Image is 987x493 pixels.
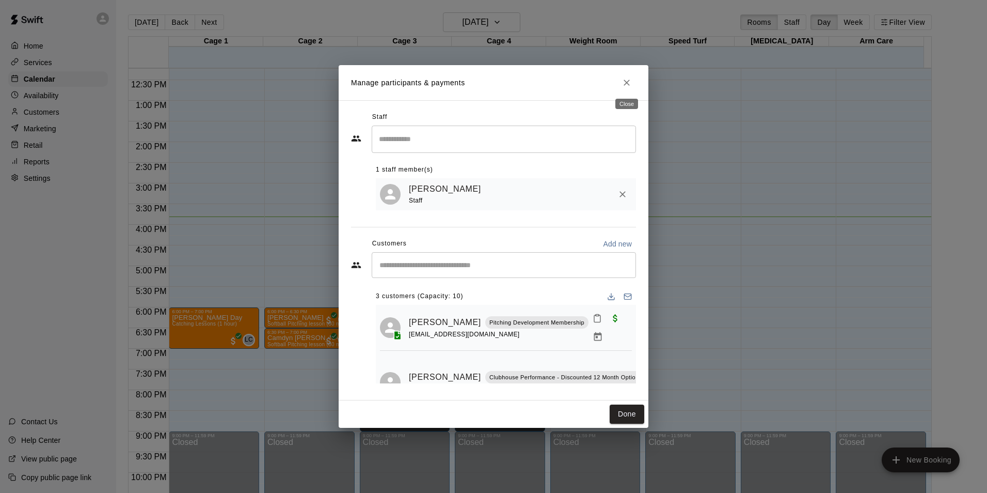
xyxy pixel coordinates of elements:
[619,288,636,305] button: Email participants
[599,236,636,252] button: Add new
[489,318,584,327] p: Pitching Development Membership
[603,288,619,305] button: Download list
[615,99,638,109] div: Close
[409,331,520,338] span: [EMAIL_ADDRESS][DOMAIN_NAME]
[409,182,481,196] a: [PERSON_NAME]
[588,328,607,346] button: Manage bookings & payment
[351,133,361,144] svg: Staff
[409,197,422,204] span: Staff
[372,252,636,278] div: Start typing to search customers...
[372,236,407,252] span: Customers
[351,78,465,88] p: Manage participants & payments
[380,317,401,338] div: Braden Wolf
[409,371,481,384] a: [PERSON_NAME]
[610,405,644,424] button: Done
[351,260,361,270] svg: Customers
[613,185,632,204] button: Remove
[603,239,632,249] p: Add new
[489,373,639,382] p: Clubhouse Performance - Discounted 12 Month Option
[606,314,625,322] span: Paid with Credit
[380,184,401,205] div: Alex Gett
[409,316,481,329] a: [PERSON_NAME]
[380,372,401,393] div: Mason Clark
[588,310,606,327] button: Mark attendance
[372,126,636,153] div: Search staff
[372,109,387,126] span: Staff
[376,162,433,178] span: 1 staff member(s)
[376,288,463,305] span: 3 customers (Capacity: 10)
[617,73,636,92] button: Close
